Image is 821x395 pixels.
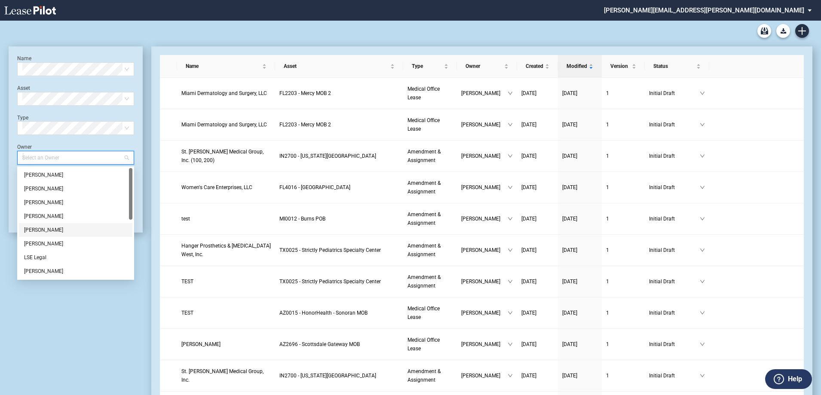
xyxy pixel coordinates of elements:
[279,371,399,380] a: IN2700 - [US_STATE][GEOGRAPHIC_DATA]
[181,89,271,98] a: Miami Dermatology and Surgery, LLC
[653,62,695,70] span: Status
[19,196,132,209] div: Carol Barwick
[461,309,508,317] span: [PERSON_NAME]
[275,55,403,78] th: Asset
[562,310,577,316] span: [DATE]
[562,247,577,253] span: [DATE]
[562,279,577,285] span: [DATE]
[508,342,513,347] span: down
[508,122,513,127] span: down
[521,90,536,96] span: [DATE]
[279,247,381,253] span: TX0025 - Strictly Pediatrics Specialty Center
[562,246,597,254] a: [DATE]
[602,55,645,78] th: Version
[521,122,536,128] span: [DATE]
[606,120,640,129] a: 1
[521,373,536,379] span: [DATE]
[461,89,508,98] span: [PERSON_NAME]
[508,279,513,284] span: down
[279,183,399,192] a: FL4016 - [GEOGRAPHIC_DATA]
[521,152,554,160] a: [DATE]
[407,86,440,101] span: Medical Office Lease
[649,214,700,223] span: Initial Draft
[562,120,597,129] a: [DATE]
[279,90,331,96] span: FL2203 - Mercy MOB 2
[508,310,513,315] span: down
[700,91,705,96] span: down
[700,342,705,347] span: down
[457,55,517,78] th: Owner
[508,248,513,253] span: down
[606,371,640,380] a: 1
[407,306,440,320] span: Medical Office Lease
[562,122,577,128] span: [DATE]
[508,153,513,159] span: down
[606,277,640,286] a: 1
[521,279,536,285] span: [DATE]
[407,85,453,102] a: Medical Office Lease
[279,341,360,347] span: AZ2696 - Scottsdale Gateway MOB
[461,120,508,129] span: [PERSON_NAME]
[24,226,127,234] div: [PERSON_NAME]
[407,211,441,226] span: Amendment & Assignment
[645,55,709,78] th: Status
[610,62,630,70] span: Version
[521,214,554,223] a: [DATE]
[279,373,376,379] span: IN2700 - Michigan Road Medical Office Building
[521,216,536,222] span: [DATE]
[606,310,609,316] span: 1
[700,122,705,127] span: down
[181,214,271,223] a: test
[279,309,399,317] a: AZ0015 - HonorHealth - Sonoran MOB
[521,340,554,349] a: [DATE]
[407,179,453,196] a: Amendment & Assignment
[788,374,802,385] label: Help
[19,168,132,182] div: Anastasia Weston
[19,182,132,196] div: Cara Groseth
[407,117,440,132] span: Medical Office Lease
[562,340,597,349] a: [DATE]
[765,369,812,389] button: Help
[181,216,190,222] span: test
[279,152,399,160] a: IN2700 - [US_STATE][GEOGRAPHIC_DATA]
[407,304,453,322] a: Medical Office Lease
[407,367,453,384] a: Amendment & Assignment
[24,212,127,220] div: [PERSON_NAME]
[606,122,609,128] span: 1
[24,267,127,276] div: [PERSON_NAME]
[521,153,536,159] span: [DATE]
[19,251,132,264] div: LSE Legal
[606,216,609,222] span: 1
[24,184,127,193] div: [PERSON_NAME]
[606,340,640,349] a: 1
[407,147,453,165] a: Amendment & Assignment
[284,62,389,70] span: Asset
[700,279,705,284] span: down
[508,373,513,378] span: down
[700,153,705,159] span: down
[181,368,263,383] span: St. Vincent Medical Group, Inc.
[181,90,267,96] span: Miami Dermatology and Surgery, LLC
[562,309,597,317] a: [DATE]
[521,184,536,190] span: [DATE]
[24,239,127,248] div: [PERSON_NAME]
[562,371,597,380] a: [DATE]
[521,277,554,286] a: [DATE]
[461,277,508,286] span: [PERSON_NAME]
[776,24,790,38] button: Download Blank Form
[181,184,252,190] span: Women's Care Enterprises, LLC
[700,185,705,190] span: down
[19,223,132,237] div: Heather Puckette
[606,341,609,347] span: 1
[508,216,513,221] span: down
[279,216,325,222] span: MI0012 - Burns POB
[279,184,350,190] span: FL4016 - Bayfront Medical Plaza
[774,24,793,38] md-menu: Download Blank Form List
[562,373,577,379] span: [DATE]
[186,62,261,70] span: Name
[17,115,28,121] label: Type
[181,122,267,128] span: Miami Dermatology and Surgery, LLC
[181,149,263,163] span: St. Vincent Medical Group, Inc. (100, 200)
[19,237,132,251] div: Heidi Wolford
[567,62,587,70] span: Modified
